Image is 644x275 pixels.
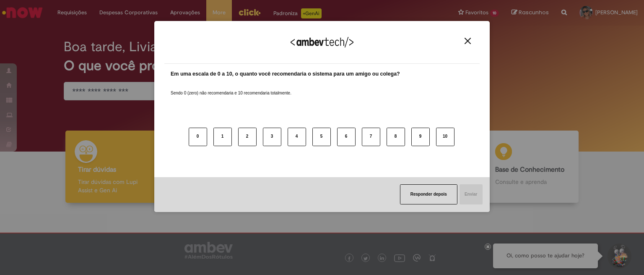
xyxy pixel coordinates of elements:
label: Em uma escala de 0 a 10, o quanto você recomendaria o sistema para um amigo ou colega? [171,70,400,78]
img: Close [465,38,471,44]
button: 9 [411,128,430,146]
img: Logo Ambevtech [291,37,353,47]
label: Sendo 0 (zero) não recomendaria e 10 recomendaria totalmente. [171,80,291,96]
button: 2 [238,128,257,146]
button: Responder depois [400,184,457,204]
button: 7 [362,128,380,146]
button: 1 [213,128,232,146]
button: 4 [288,128,306,146]
button: Close [462,37,473,45]
button: 10 [436,128,454,146]
button: 3 [263,128,281,146]
button: 6 [337,128,356,146]
button: 0 [189,128,207,146]
button: 8 [387,128,405,146]
button: 5 [312,128,331,146]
